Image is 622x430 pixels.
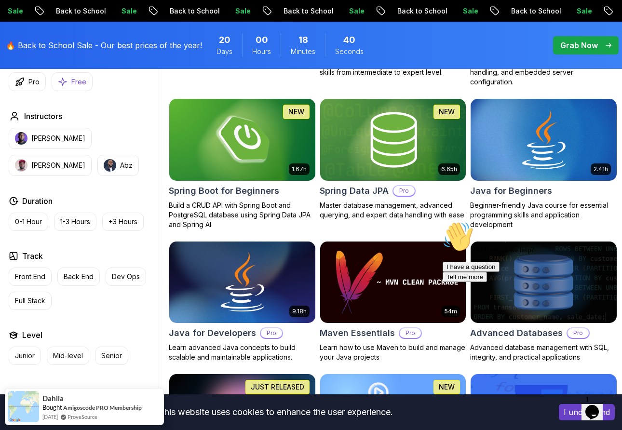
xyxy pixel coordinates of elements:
[107,6,137,16] p: Sale
[448,6,479,16] p: Sale
[320,98,467,219] a: Spring Data JPA card6.65hNEWSpring Data JPAProMaster database management, advanced querying, and ...
[320,241,467,362] a: Maven Essentials card54mMaven EssentialsProLearn how to use Maven to build and manage your Java p...
[169,98,316,229] a: Spring Boot for Beginners card1.67hNEWSpring Boot for BeginnersBuild a CRUD API with Spring Boot ...
[470,201,617,229] p: Beginner-friendly Java course for essential programming skills and application development
[97,155,139,176] button: instructor imgAbz
[320,326,395,340] h2: Maven Essentials
[15,132,27,145] img: instructor img
[102,213,144,231] button: +3 Hours
[291,47,315,56] span: Minutes
[400,328,421,338] p: Pro
[169,184,279,198] h2: Spring Boot for Beginners
[15,296,45,306] p: Full Stack
[393,186,415,196] p: Pro
[219,33,230,47] span: 20 Days
[60,217,90,227] p: 1-3 Hours
[298,33,308,47] span: 18 Minutes
[216,47,232,56] span: Days
[334,6,365,16] p: Sale
[53,351,83,361] p: Mid-level
[15,217,42,227] p: 0-1 Hour
[9,72,46,91] button: Pro
[95,347,128,365] button: Senior
[320,201,467,220] p: Master database management, advanced querying, and expert data handling with ease
[288,107,304,117] p: NEW
[63,404,142,411] a: Amigoscode PRO Membership
[169,241,316,362] a: Java for Developers card9.18hJava for DevelopersProLearn advanced Java concepts to build scalable...
[470,98,617,229] a: Java for Beginners card2.41hJava for BeginnersBeginner-friendly Java course for essential program...
[269,6,334,16] p: Back to School
[8,391,39,422] img: provesource social proof notification image
[256,33,268,47] span: 0 Hours
[120,161,133,170] p: Abz
[42,394,64,403] span: Dahlia
[594,165,608,173] p: 2.41h
[496,6,562,16] p: Back to School
[220,6,251,16] p: Sale
[42,403,62,411] span: Bought
[343,33,355,47] span: 40 Seconds
[169,99,315,180] img: Spring Boot for Beginners card
[64,272,94,282] p: Back End
[9,213,48,231] button: 0-1 Hour
[320,99,466,180] img: Spring Data JPA card
[169,201,316,229] p: Build a CRUD API with Spring Boot and PostgreSQL database using Spring Data JPA and Spring AI
[22,329,42,341] h2: Level
[439,107,455,117] p: NEW
[101,351,122,361] p: Senior
[7,402,544,423] div: This website uses cookies to enhance the user experience.
[15,351,35,361] p: Junior
[71,77,86,87] p: Free
[560,40,598,51] p: Grab Now
[320,242,466,323] img: Maven Essentials card
[292,165,307,173] p: 1.67h
[4,4,35,35] img: :wave:
[108,217,137,227] p: +3 Hours
[169,343,316,362] p: Learn advanced Java concepts to build scalable and maintainable applications.
[382,6,448,16] p: Back to School
[320,184,389,198] h2: Spring Data JPA
[562,6,593,16] p: Sale
[581,391,612,420] iframe: chat widget
[15,272,45,282] p: Front End
[42,413,58,421] span: [DATE]
[47,347,89,365] button: Mid-level
[169,242,315,323] img: Java for Developers card
[57,268,100,286] button: Back End
[439,217,612,387] iframe: chat widget
[292,308,307,315] p: 9.18h
[169,326,256,340] h2: Java for Developers
[54,213,96,231] button: 1-3 Hours
[22,195,53,207] h2: Duration
[104,159,116,172] img: instructor img
[320,343,467,362] p: Learn how to use Maven to build and manage your Java projects
[31,161,85,170] p: [PERSON_NAME]
[112,272,140,282] p: Dev Ops
[251,382,304,392] p: JUST RELEASED
[252,47,271,56] span: Hours
[335,47,364,56] span: Seconds
[9,268,52,286] button: Front End
[9,155,92,176] button: instructor img[PERSON_NAME]
[155,6,220,16] p: Back to School
[4,54,48,65] button: Tell me more
[9,292,52,310] button: Full Stack
[28,77,40,87] p: Pro
[4,44,61,54] button: I have a question
[261,328,282,338] p: Pro
[15,159,27,172] img: instructor img
[41,6,107,16] p: Back to School
[106,268,146,286] button: Dev Ops
[470,184,552,198] h2: Java for Beginners
[4,29,95,36] span: Hi! How can we help?
[68,413,97,421] a: ProveSource
[439,382,455,392] p: NEW
[9,128,92,149] button: instructor img[PERSON_NAME]
[22,250,43,262] h2: Track
[9,347,41,365] button: Junior
[441,165,457,173] p: 6.65h
[24,110,62,122] h2: Instructors
[559,404,615,420] button: Accept cookies
[471,99,617,180] img: Java for Beginners card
